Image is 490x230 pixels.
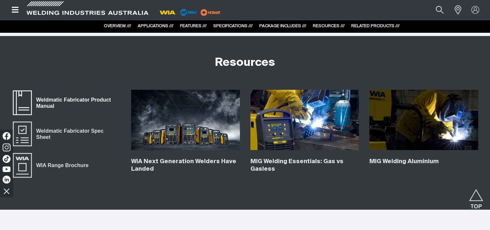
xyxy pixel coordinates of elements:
input: Product name or item number... [420,3,451,17]
img: MIG welding essentials: Gas vs gasless [250,90,359,150]
a: WIA Range Brochure [12,152,93,179]
img: WIA Next Generation Welders Have Landed [131,90,240,150]
img: TikTok [3,155,11,163]
a: APPLICATIONS /// [138,24,174,28]
a: OVERVIEW /// [104,24,131,28]
button: Search products [429,3,451,17]
a: RELATED PRODUCTS /// [351,24,400,28]
button: Scroll to top [469,189,483,204]
a: SPECIFICATIONS /// [213,24,253,28]
span: Weldmatic Fabricator Product Manual [32,96,121,110]
a: Weldmatic Fabricator Product Manual [12,90,121,116]
span: Weldmatic Fabricator Spec Sheet [32,127,121,142]
a: Weldmatic Fabricator Spec Sheet [12,121,121,147]
img: Instagram [3,144,11,151]
img: LinkedIn [3,176,11,183]
a: FEATURES /// [180,24,207,28]
img: hide socials [1,185,12,197]
a: WIA Next Generation Welders Have Landed [131,159,236,172]
h2: Resources [215,56,275,70]
a: miller [198,10,222,15]
a: MIG Welding Essentials: Gas vs Gasless [250,159,343,172]
a: PACKAGE INCLUDES /// [259,24,306,28]
img: MIG Welding Aluminium [369,90,478,150]
a: RESOURCES /// [313,24,345,28]
span: WIA Range Brochure [32,161,93,170]
img: Facebook [3,132,11,140]
a: MIG Welding Aluminium [369,159,439,164]
img: miller [198,8,222,17]
img: YouTube [3,166,11,172]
